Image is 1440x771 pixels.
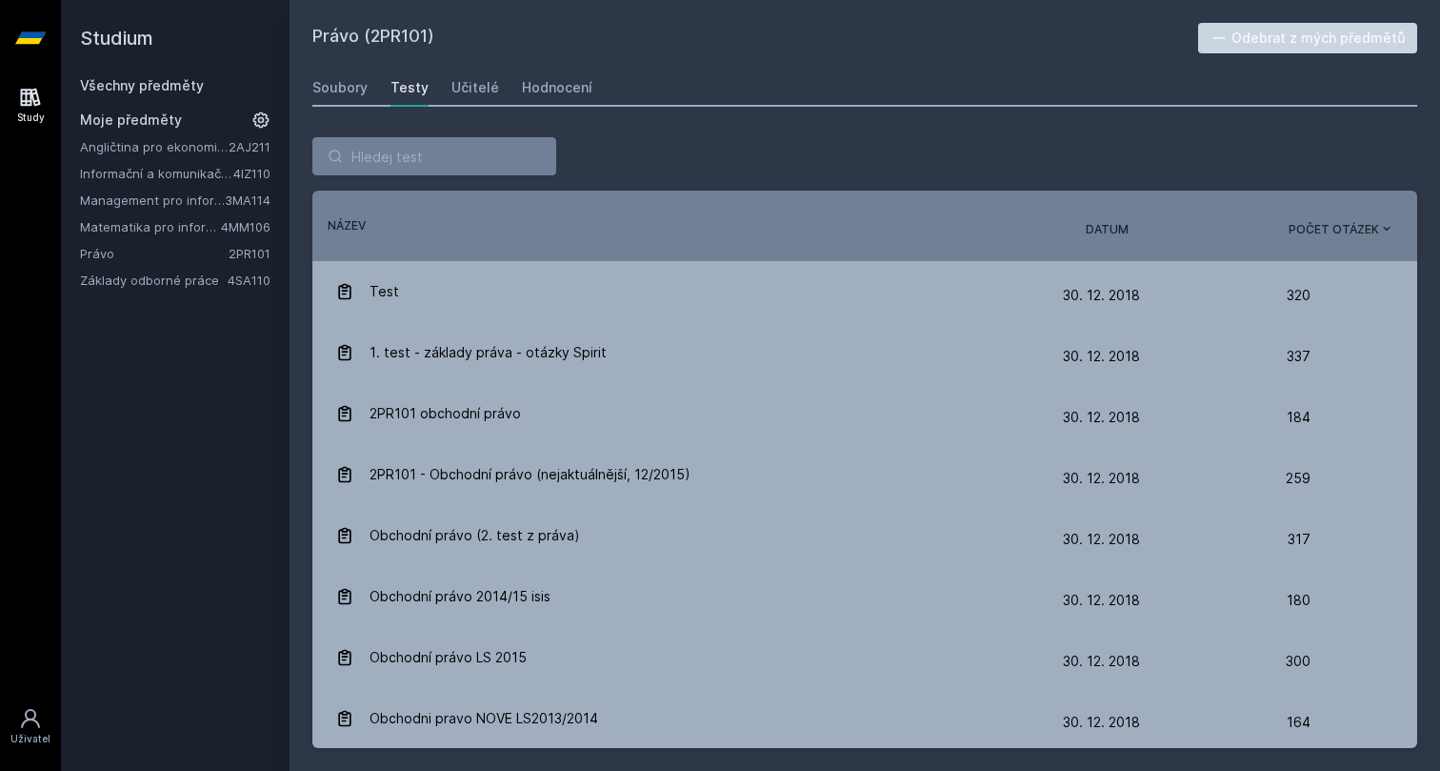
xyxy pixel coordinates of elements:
a: Obchodní právo 2014/15 isis 30. 12. 2018 180 [312,566,1417,627]
a: Obchodní právo LS 2015 30. 12. 2018 300 [312,627,1417,688]
a: Obchodní právo (2. test z práva) 30. 12. 2018 317 [312,505,1417,566]
span: Test [370,273,399,311]
a: 2PR101 - Obchodní právo (nejaktuálnější, 12/2015) 30. 12. 2018 259 [312,444,1417,505]
span: 30. 12. 2018 [1063,714,1140,730]
span: 184 [1287,398,1310,436]
div: Testy [390,78,429,97]
span: 320 [1287,276,1310,314]
a: Právo [80,244,229,263]
a: 4SA110 [228,273,270,288]
a: 3MA114 [225,193,270,208]
a: Soubory [312,69,368,107]
a: Test 30. 12. 2018 320 [312,261,1417,322]
a: 2PR101 [229,246,270,261]
input: Hledej test [312,137,556,175]
span: 317 [1288,520,1310,558]
div: Učitelé [451,78,499,97]
button: Odebrat z mých předmětů [1198,23,1418,53]
span: Obchodní právo (2. test z práva) [370,517,580,555]
span: 180 [1287,581,1310,619]
a: Učitelé [451,69,499,107]
span: 2PR101 - Obchodní právo (nejaktuálnější, 12/2015) [370,456,690,494]
div: Uživatel [10,732,50,746]
span: Moje předměty [80,111,182,130]
div: Study [17,111,45,125]
span: 30. 12. 2018 [1063,348,1140,364]
a: Uživatel [4,698,57,756]
span: 164 [1287,703,1310,741]
a: Hodnocení [522,69,592,107]
span: 30. 12. 2018 [1063,531,1140,547]
span: 30. 12. 2018 [1063,653,1140,669]
div: Soubory [312,78,368,97]
a: 4MM106 [221,219,270,234]
span: Obchodní právo LS 2015 [370,639,527,677]
a: Testy [390,69,429,107]
a: Study [4,76,57,134]
a: Obchodni pravo NOVE LS2013/2014 30. 12. 2018 164 [312,688,1417,749]
a: Informační a komunikační technologie [80,164,233,183]
div: Hodnocení [522,78,592,97]
button: Počet otázek [1289,221,1394,238]
a: 1. test - základy práva - otázky Spirit 30. 12. 2018 337 [312,322,1417,383]
span: 1. test - základy práva - otázky Spirit [370,334,607,372]
span: 30. 12. 2018 [1063,592,1140,608]
span: 300 [1286,642,1310,680]
a: Všechny předměty [80,77,204,93]
span: Obchodni pravo NOVE LS2013/2014 [370,700,598,738]
span: Obchodní právo 2014/15 isis [370,578,550,616]
span: 2PR101 obchodní právo [370,395,521,433]
a: 4IZ110 [233,166,270,181]
a: Základy odborné práce [80,271,228,290]
span: 30. 12. 2018 [1063,287,1140,303]
a: 2PR101 obchodní právo 30. 12. 2018 184 [312,383,1417,444]
h2: Právo (2PR101) [312,23,1198,53]
a: 2AJ211 [229,139,270,154]
a: Management pro informatiky a statistiky [80,191,225,210]
a: Angličtina pro ekonomická studia 1 (B2/C1) [80,137,229,156]
a: Matematika pro informatiky [80,217,221,236]
span: 30. 12. 2018 [1063,409,1140,425]
button: Název [328,217,366,234]
button: Datum [1086,221,1129,238]
span: 337 [1287,337,1310,375]
span: Počet otázek [1289,221,1379,238]
span: 259 [1286,459,1310,497]
span: 30. 12. 2018 [1063,470,1140,486]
